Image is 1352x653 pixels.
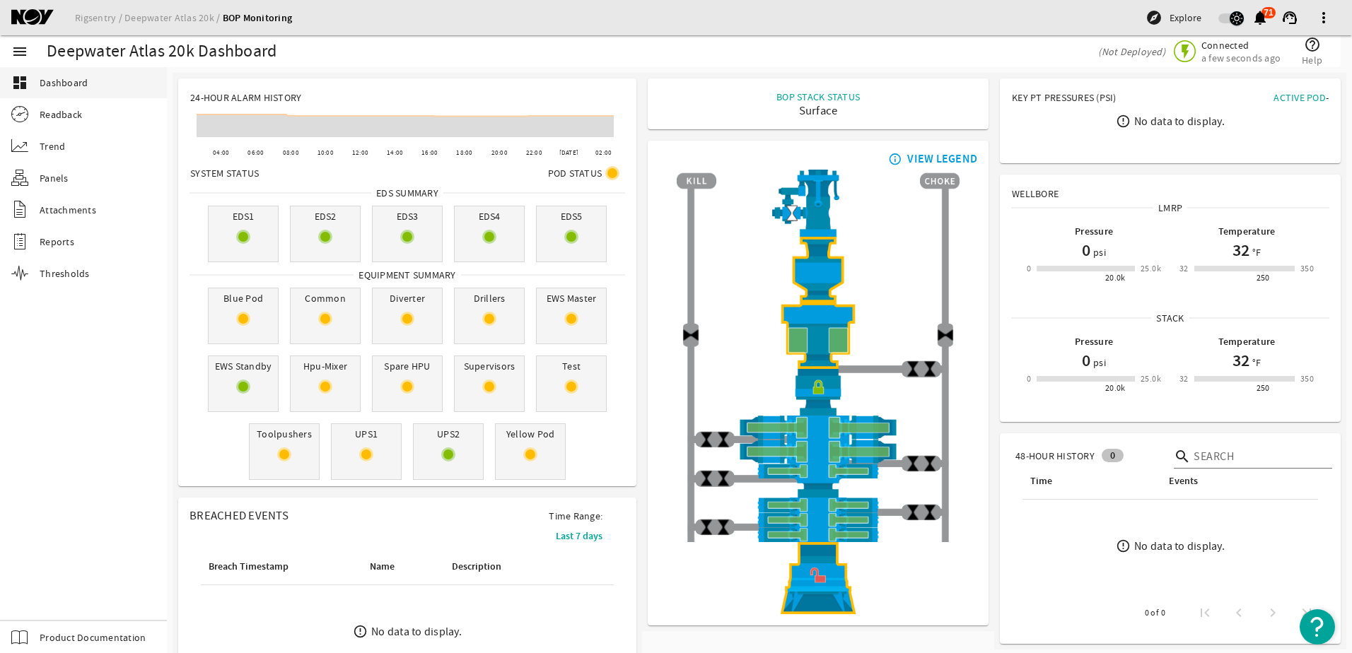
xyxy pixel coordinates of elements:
div: 20.0k [1105,381,1126,395]
img: UpperAnnularOpen.png [677,302,960,369]
text: 02:00 [595,148,612,157]
span: 48-Hour History [1015,449,1095,463]
text: 12:00 [352,148,368,157]
div: 32 [1179,261,1189,276]
div: 0 [1027,372,1031,386]
span: Thresholds [40,266,90,281]
div: Events [1169,473,1198,489]
img: ValveClose.png [715,519,732,536]
span: LMRP [1153,201,1187,215]
span: Connected [1201,39,1281,52]
h1: 0 [1082,239,1090,261]
div: 250 [1257,381,1270,395]
text: 08:00 [283,148,299,157]
div: Description [452,559,501,575]
div: 250 [1257,271,1270,285]
h1: 32 [1232,239,1249,261]
a: BOP Monitoring [223,11,293,25]
mat-icon: error_outline [1116,114,1131,129]
img: RiserConnectorLock.png [677,369,960,416]
img: WellheadConnectorUnlock.png [677,542,960,614]
span: Stack [1151,311,1189,325]
span: Active Pod [1274,91,1326,104]
span: - [1326,91,1329,104]
h1: 32 [1232,349,1249,372]
span: EDS1 [209,206,278,226]
mat-icon: error_outline [1116,539,1131,553]
div: Description [450,559,550,575]
div: 0 [1102,449,1124,462]
img: ValveClose.png [904,455,921,472]
h1: 0 [1082,349,1090,372]
span: Test [537,356,606,376]
img: ValveClose.png [715,470,732,487]
span: UPS1 [332,424,401,444]
img: RiserAdapter.png [677,170,960,237]
a: Rigsentry [75,11,124,24]
img: ValveClose.png [904,504,921,521]
mat-icon: info_outline [885,153,902,165]
div: 25.0k [1141,372,1161,386]
div: 0 of 0 [1145,606,1165,620]
input: Search [1194,448,1321,465]
b: Temperature [1218,225,1276,238]
span: °F [1249,355,1261,370]
img: ValveClose.png [698,431,715,448]
span: Panels [40,171,69,185]
mat-icon: help_outline [1304,36,1321,53]
div: Wellbore [1001,175,1340,201]
div: Deepwater Atlas 20k Dashboard [47,45,276,59]
div: No data to display. [1134,539,1225,553]
img: PipeRamOpen.png [677,512,960,527]
span: psi [1090,245,1106,259]
span: EDS3 [373,206,442,226]
text: 22:00 [526,148,542,157]
img: ValveClose.png [921,455,938,472]
mat-icon: menu [11,43,28,60]
mat-icon: dashboard [11,74,28,91]
div: Breach Timestamp [206,559,351,575]
span: Blue Pod [209,288,278,308]
div: VIEW LEGEND [907,152,977,166]
mat-icon: notifications [1252,9,1269,26]
img: ValveClose.png [698,519,715,536]
div: 350 [1300,261,1314,276]
button: Explore [1140,6,1207,29]
mat-icon: error_outline [353,624,368,639]
img: Valve2Close.png [937,327,954,344]
button: more_vert [1307,1,1341,35]
span: Spare HPU [373,356,442,376]
div: 350 [1300,372,1314,386]
text: 06:00 [247,148,264,157]
span: EWS Master [537,288,606,308]
div: BOP STACK STATUS [776,90,860,104]
div: 32 [1179,372,1189,386]
span: EDS SUMMARY [371,186,443,200]
div: Name [368,559,433,575]
img: FlexJoint_Fault.png [677,237,960,302]
div: Events [1167,473,1307,489]
a: Deepwater Atlas 20k [124,11,223,24]
span: Toolpushers [250,424,319,444]
span: Reports [40,235,74,249]
img: PipeRamOpen.png [677,498,960,512]
div: 20.0k [1105,271,1126,285]
span: Attachments [40,203,96,217]
span: Hpu-Mixer [291,356,360,376]
button: Last 7 days [544,523,614,548]
span: EWS Standby [209,356,278,376]
img: ValveClose.png [921,360,938,377]
img: ValveClose.png [921,504,938,521]
span: Dashboard [40,76,88,90]
b: Temperature [1218,335,1276,348]
span: Trend [40,139,65,153]
span: a few seconds ago [1201,52,1281,64]
img: PipeRamOpen.png [677,527,960,542]
span: EDS5 [537,206,606,226]
text: [DATE] [559,148,579,157]
img: ValveClose.png [698,470,715,487]
div: Breach Timestamp [209,559,289,575]
div: Time [1030,473,1052,489]
b: Last 7 days [556,529,602,543]
img: PipeRamOpen.png [677,464,960,478]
